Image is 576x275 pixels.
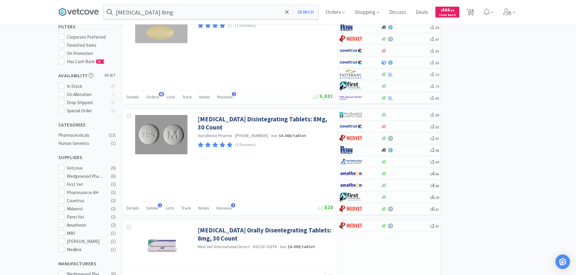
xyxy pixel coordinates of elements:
span: 3 [430,158,439,165]
span: 864 [441,7,454,13]
span: Reviews [216,205,232,211]
img: 3b732b4eede34aaca77e204b49730ec1_327558.jpg [142,226,181,265]
div: First Vet [67,181,104,188]
span: . 99 [434,113,439,117]
div: ( 1 ) [111,230,116,237]
span: . 97 [434,224,439,229]
img: 77fca1acd8b6420a9015268ca798ef17_1.png [340,122,362,131]
span: 1 [158,203,162,207]
img: 67d67680309e4a0bb49a5ff0391dcc42_6.png [340,82,362,91]
img: a15f010c780c43749e4e979193c2b44c_143394.jpeg [135,115,187,154]
strong: $0.066 / tablet [279,133,306,138]
div: Medline [67,246,104,253]
h5: Availability [58,72,116,79]
div: ( 1 ) [111,238,116,245]
input: Search by item, sku, manufacturer, ingredient, size... [104,5,318,19]
span: from [271,134,278,138]
span: . 89 [450,8,454,12]
span: Lists [167,94,175,100]
span: Reviews [217,94,233,100]
span: Notes [199,94,210,100]
div: ( 2 ) [111,213,116,221]
span: $ [430,172,432,176]
span: . 70 [434,72,439,77]
span: Track [182,94,192,100]
a: Deals [413,10,431,15]
span: 1 [232,92,236,96]
span: . 41 [434,207,439,212]
span: Details [127,205,139,211]
h5: Filters [58,23,116,30]
div: ( 2 ) [111,205,116,213]
span: 65 [159,92,164,96]
span: · [269,133,270,138]
span: 1 [430,24,439,30]
span: . 47 [434,37,439,42]
div: ( 2 ) [111,197,116,204]
span: . 98 [434,148,439,153]
div: ( 13 ) [109,132,116,139]
span: . 46 [434,184,439,188]
span: . 65 [434,49,439,53]
button: Search [293,5,318,19]
div: Pharmsource AH [67,189,104,196]
span: $ [430,195,432,200]
span: 1 [430,71,439,78]
span: . 29 [434,195,439,200]
span: $ [430,113,432,117]
span: $ [430,125,432,129]
span: 6 [430,205,439,212]
span: $ [430,136,432,141]
span: . 65 [434,61,439,65]
span: · [233,133,234,138]
span: 1 [430,59,439,66]
div: MWI [67,230,104,237]
span: Lists [166,205,174,211]
span: $ [430,25,432,30]
img: f6b2451649754179b5b4e0c70c3f7cb0_2.png [340,93,362,102]
img: 7915dbd3f8974342a4dc3feb8efc1740_58.png [340,157,362,166]
span: . 85 [434,96,439,101]
img: 77fca1acd8b6420a9015268ca798ef17_1.png [340,46,362,55]
span: Cash Back [439,14,456,18]
span: Orders [146,94,159,100]
span: $ [430,96,432,101]
span: . 46 [434,172,439,176]
span: $ [430,72,432,77]
span: 2 [430,146,439,153]
div: Wedgewood Pharmacy [67,173,104,180]
span: from [280,245,287,249]
span: 1 [430,94,439,101]
span: Track [181,205,191,211]
img: bdd3c0f4347043b9a893056ed883a29a_120.png [340,221,362,230]
h5: Suppliers [58,154,116,161]
span: 2 [430,135,439,142]
span: $ [430,184,432,188]
span: 828 [317,204,333,211]
span: . 09 [434,160,439,165]
p: (1 Reviews) [235,142,255,148]
span: . 62 [434,125,439,129]
img: 4dd14cff54a648ac9e977f0c5da9bc2e_5.png [340,110,362,119]
img: bdd3c0f4347043b9a893056ed883a29a_120.png [340,134,362,143]
div: ( 3 ) [111,181,116,188]
h5: Manufacturers [58,260,116,267]
span: 1 [430,82,439,89]
img: 77fca1acd8b6420a9015268ca798ef17_1.png [340,58,362,67]
span: $ [430,61,432,65]
span: Details [127,94,139,100]
span: CB [96,60,102,63]
span: . 74 [434,84,439,89]
div: ( 9 ) [111,165,116,172]
img: bdd3c0f4347043b9a893056ed883a29a_120.png [340,204,362,213]
span: 1 [430,35,439,42]
a: $864.89Cash Back [435,4,459,20]
strong: $0.099 / tablet [288,244,315,249]
a: AuroBindo Pharma [198,133,232,138]
div: ( 3 ) [111,189,116,196]
a: Discuss [387,10,408,15]
span: Notes [198,205,209,211]
span: $ [430,37,432,42]
span: 4 [430,182,439,189]
span: 1 [430,47,439,54]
